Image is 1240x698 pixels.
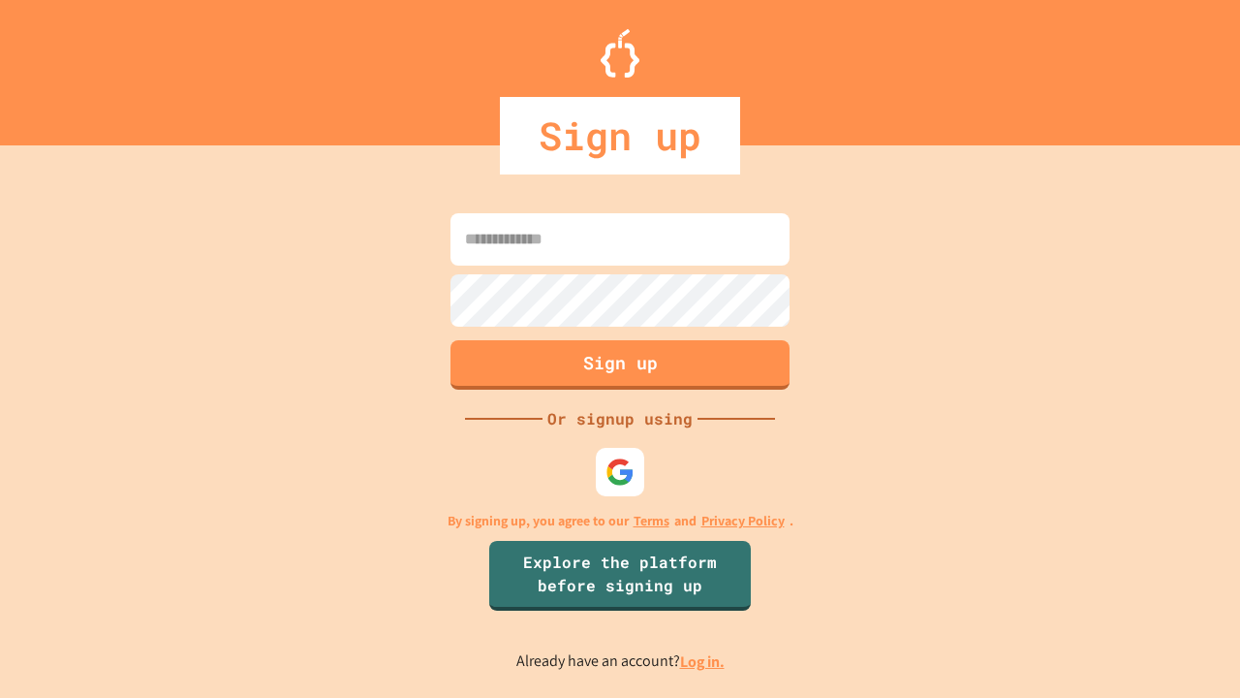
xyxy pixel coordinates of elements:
[500,97,740,174] div: Sign up
[605,458,635,487] img: google-icon.svg
[701,511,785,531] a: Privacy Policy
[450,340,790,390] button: Sign up
[516,650,725,674] p: Already have an account?
[542,407,697,430] div: Or signup using
[489,541,751,611] a: Explore the platform before signing up
[680,651,725,672] a: Log in.
[448,511,793,531] p: By signing up, you agree to our and .
[601,29,639,78] img: Logo.svg
[634,511,669,531] a: Terms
